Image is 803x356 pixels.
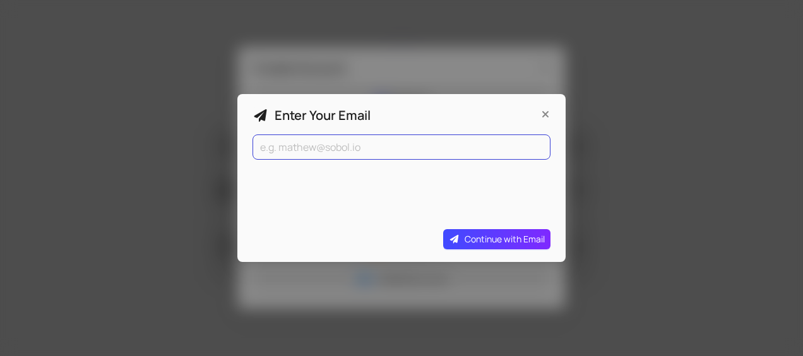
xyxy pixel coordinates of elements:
[443,229,551,249] button: Continue with Email
[253,175,424,218] iframe: reCAPTCHA
[465,232,545,246] span: Continue with Email
[535,104,556,124] button: Close
[253,134,550,160] input: e.g. mathew@sobol.io
[253,107,520,124] div: Enter Your Email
